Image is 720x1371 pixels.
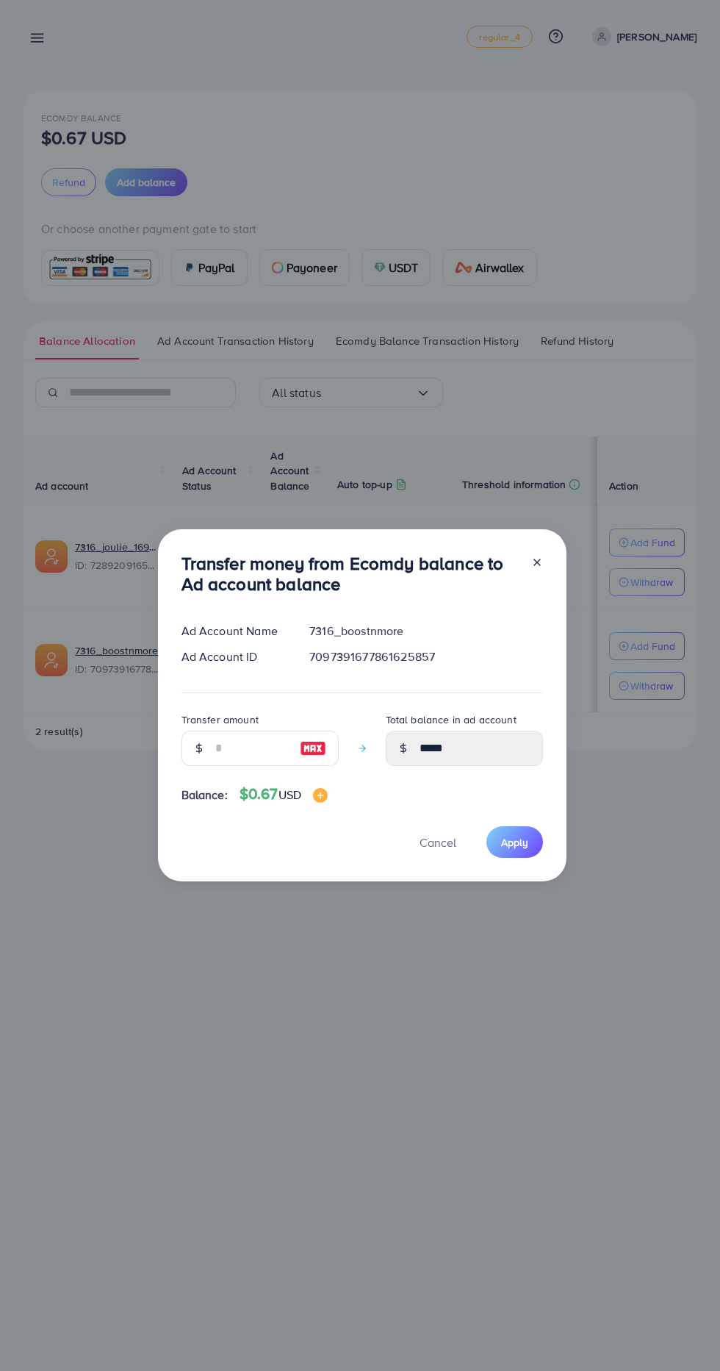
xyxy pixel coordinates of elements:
[401,826,475,858] button: Cancel
[420,834,456,851] span: Cancel
[181,712,259,727] label: Transfer amount
[298,623,554,640] div: 7316_boostnmore
[386,712,516,727] label: Total balance in ad account
[170,648,298,665] div: Ad Account ID
[240,785,328,803] h4: $0.67
[181,787,228,803] span: Balance:
[313,788,328,803] img: image
[298,648,554,665] div: 7097391677861625857
[278,787,301,803] span: USD
[486,826,543,858] button: Apply
[181,553,519,595] h3: Transfer money from Ecomdy balance to Ad account balance
[658,1305,709,1360] iframe: Chat
[300,740,326,757] img: image
[170,623,298,640] div: Ad Account Name
[501,835,528,850] span: Apply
